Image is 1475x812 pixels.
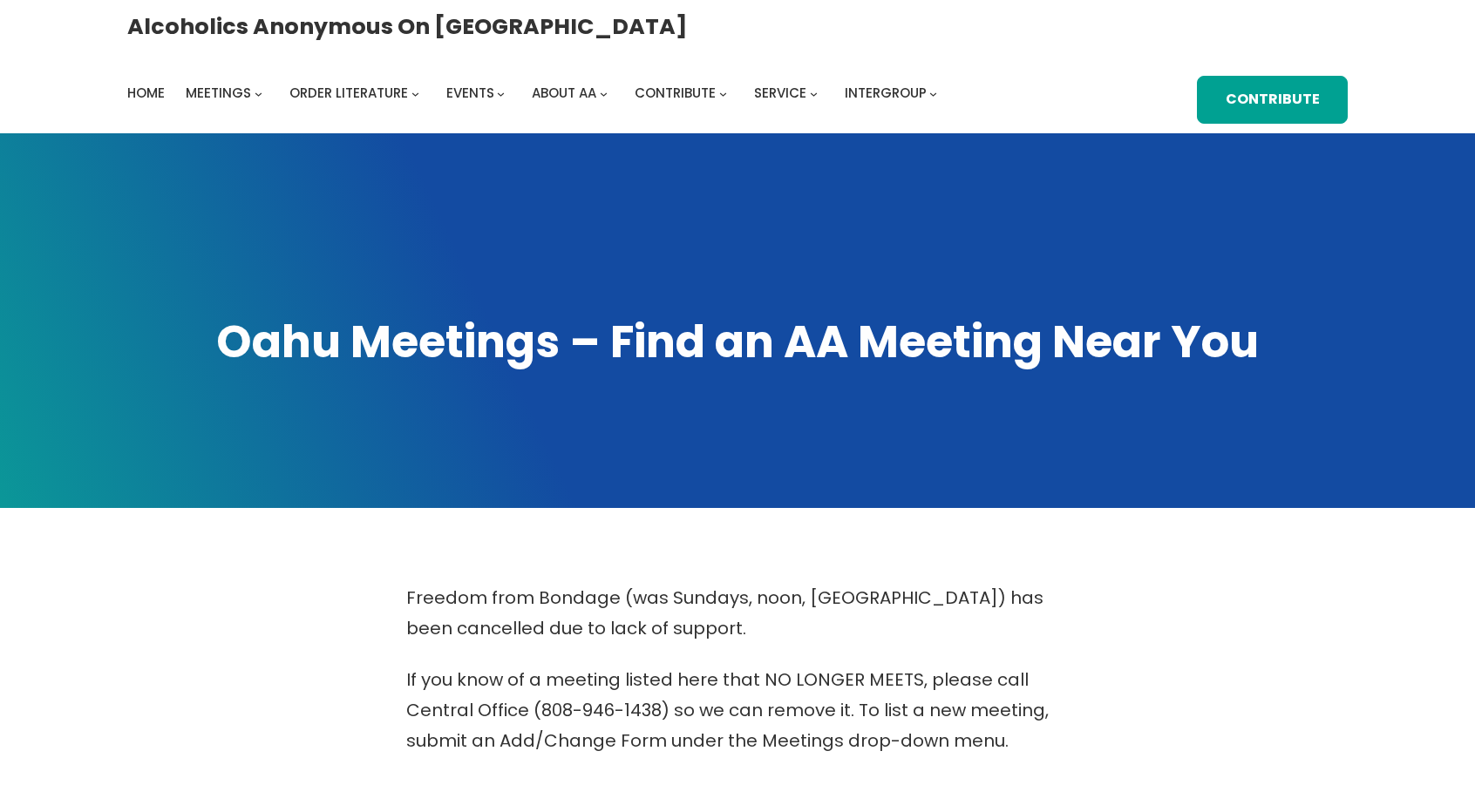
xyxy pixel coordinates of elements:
button: Contribute submenu [719,90,727,98]
a: Intergroup [845,81,927,105]
a: Contribute [1197,76,1348,124]
span: Intergroup [845,84,927,102]
a: Home [127,81,165,105]
a: Service [754,81,806,105]
a: About AA [532,81,596,105]
p: If you know of a meeting listed here that NO LONGER MEETS, please call Central Office (808-946-14... [406,665,1069,756]
a: Contribute [635,81,716,105]
button: About AA submenu [600,90,608,98]
span: About AA [532,84,596,102]
span: Home [127,84,165,102]
span: Events [446,84,494,102]
button: Service submenu [810,90,818,98]
button: Order Literature submenu [411,90,419,98]
a: Alcoholics Anonymous on [GEOGRAPHIC_DATA] [127,6,687,46]
a: Meetings [186,81,251,105]
span: Service [754,84,806,102]
span: Order Literature [289,84,408,102]
button: Meetings submenu [255,90,262,98]
button: Intergroup submenu [929,90,937,98]
p: Freedom from Bondage (was Sundays, noon, [GEOGRAPHIC_DATA]) has been cancelled due to lack of sup... [406,583,1069,644]
span: Contribute [635,84,716,102]
a: Events [446,81,494,105]
button: Events submenu [497,90,505,98]
h1: Oahu Meetings – Find an AA Meeting Near You [127,312,1348,372]
span: Meetings [186,84,251,102]
nav: Intergroup [127,81,943,105]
